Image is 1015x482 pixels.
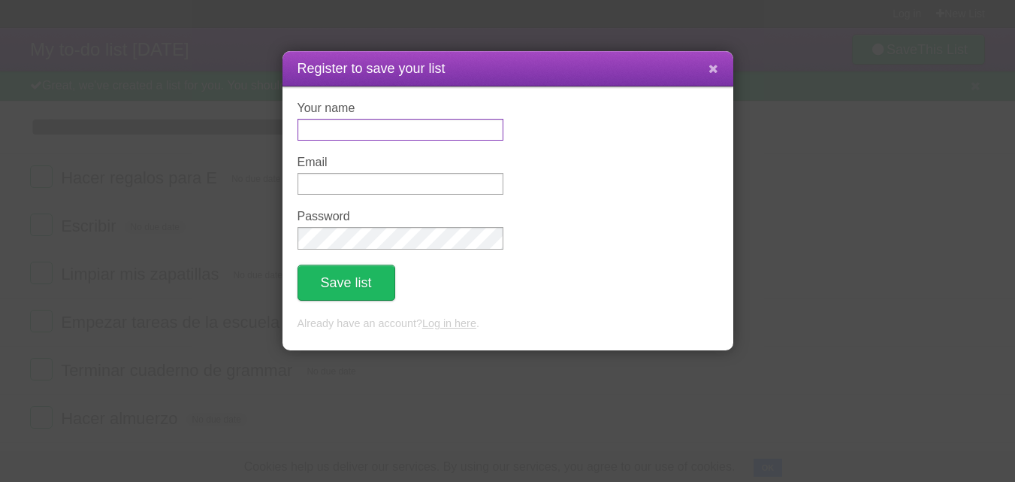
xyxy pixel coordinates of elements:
[298,316,718,332] p: Already have an account? .
[298,102,503,115] label: Your name
[422,317,476,329] a: Log in here
[298,265,395,301] button: Save list
[298,59,718,79] h1: Register to save your list
[298,156,503,169] label: Email
[298,210,503,223] label: Password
